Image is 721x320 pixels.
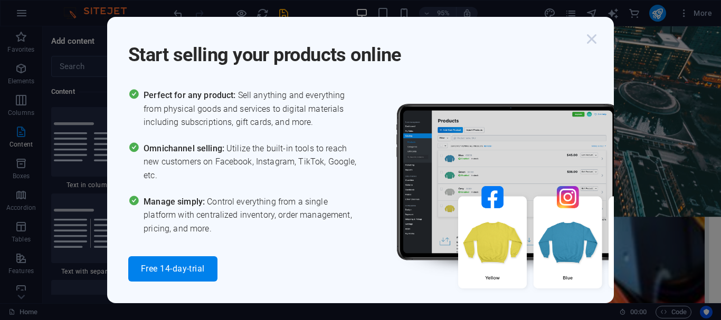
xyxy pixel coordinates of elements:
[144,90,238,100] span: Perfect for any product:
[144,195,360,236] span: Control everything from a single platform with centralized inventory, order management, pricing, ...
[144,89,360,129] span: Sell anything and everything from physical goods and services to digital materials including subs...
[128,30,582,67] h1: Start selling your products online
[144,142,360,182] span: Utilize the built-in tools to reach new customers on Facebook, Instagram, TikTok, Google, etc.
[144,143,226,153] span: Omnichannel selling:
[144,197,207,207] span: Manage simply:
[128,256,217,282] button: Free 14-day-trial
[141,265,205,273] span: Free 14-day-trial
[379,89,696,319] img: promo_image.png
